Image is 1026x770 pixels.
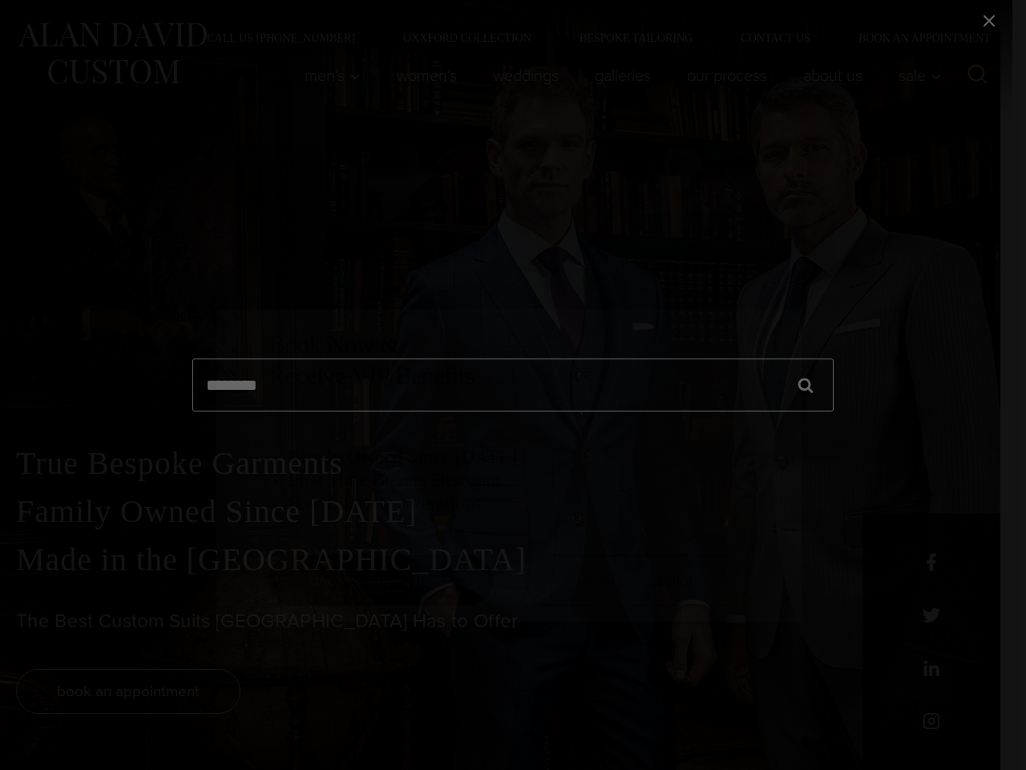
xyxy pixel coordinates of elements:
h3: First Time Buyers Discount [288,468,749,492]
a: visual consultation [525,555,749,606]
h2: Book Now & Receive VIP Benefits [269,329,749,391]
button: Close [791,138,812,159]
h3: Free Lifetime Alterations [288,492,749,515]
a: book an appointment [269,555,493,606]
h3: Family Owned Since [DATE] [288,445,749,468]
